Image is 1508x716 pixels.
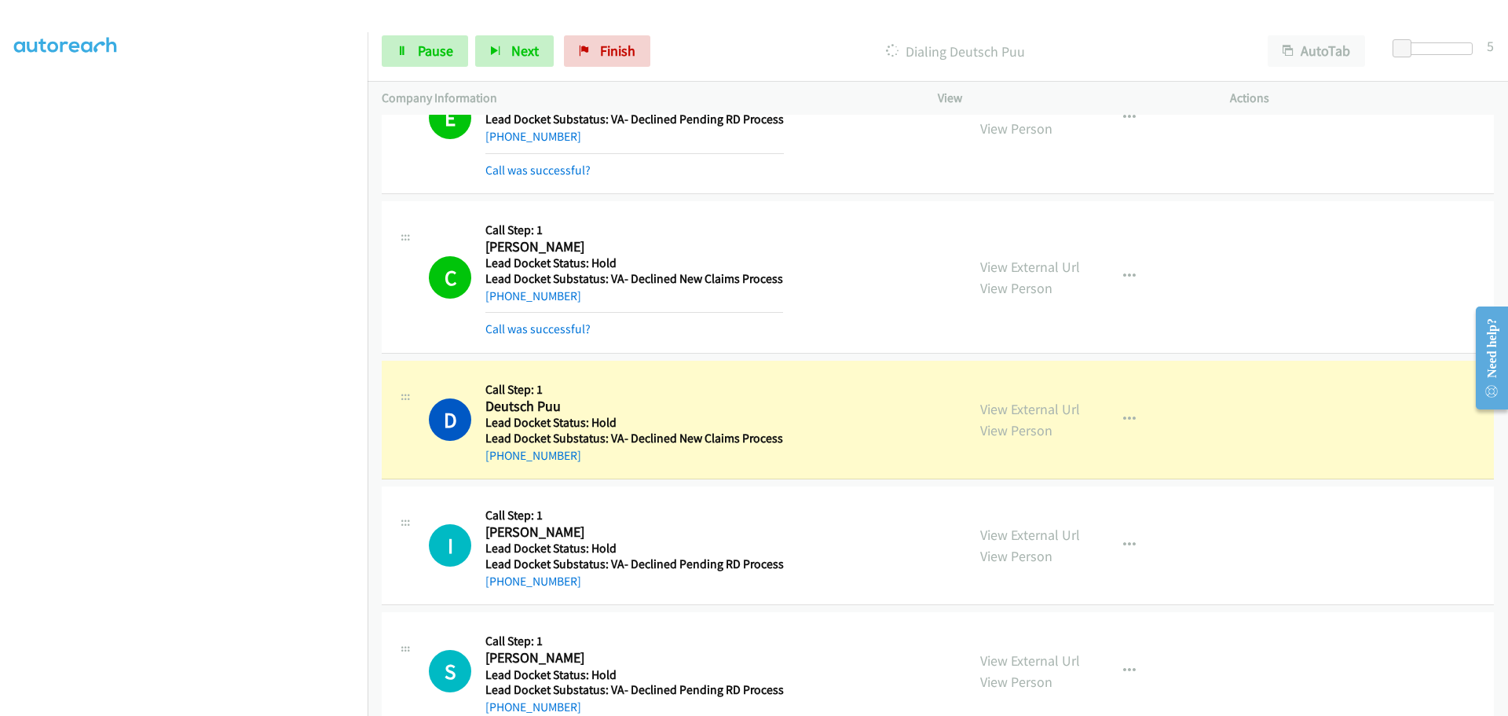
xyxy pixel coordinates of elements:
p: Actions [1230,89,1494,108]
h2: [PERSON_NAME] [485,649,784,667]
a: View Person [980,119,1052,138]
button: Next [475,35,554,67]
a: [PHONE_NUMBER] [485,288,581,303]
h5: Call Step: 1 [485,633,784,649]
p: View [938,89,1202,108]
a: Call was successful? [485,163,591,178]
h1: E [429,97,471,139]
a: View External Url [980,400,1080,418]
h5: Lead Docket Substatus: VA- Declined New Claims Process [485,431,783,446]
h2: [PERSON_NAME] [485,523,784,542]
h5: Call Step: 1 [485,222,783,238]
h1: S [429,650,471,692]
h2: [PERSON_NAME] [485,238,778,256]
a: View Person [980,673,1052,691]
a: [PHONE_NUMBER] [485,699,581,714]
div: 5 [1487,35,1494,57]
a: [PHONE_NUMBER] [485,129,581,144]
h5: Call Step: 1 [485,508,784,523]
span: Next [511,42,539,60]
a: View Person [980,421,1052,439]
div: The call is yet to be attempted [429,650,471,692]
h5: Lead Docket Substatus: VA- Declined Pending RD Process [485,112,784,127]
iframe: Resource Center [1462,296,1508,420]
h1: I [429,524,471,567]
h5: Call Step: 1 [485,382,783,398]
a: View External Url [980,258,1080,276]
h5: Lead Docket Status: Hold [485,667,784,683]
h5: Lead Docket Substatus: VA- Declined New Claims Process [485,271,783,287]
h5: Lead Docket Substatus: VA- Declined Pending RD Process [485,556,784,572]
a: View Person [980,279,1052,297]
h5: Lead Docket Status: Hold [485,415,783,431]
a: Pause [382,35,468,67]
h2: Deutsch Puu [485,398,783,416]
a: Finish [564,35,650,67]
span: Finish [600,42,635,60]
div: Delay between calls (in seconds) [1400,42,1473,55]
h1: C [429,256,471,299]
span: Pause [418,42,453,60]
p: Dialing Deutsch Puu [672,41,1239,62]
a: View External Url [980,98,1080,116]
a: [PHONE_NUMBER] [485,448,581,463]
a: [PHONE_NUMBER] [485,574,581,589]
h1: D [429,398,471,441]
a: View Person [980,547,1052,565]
h5: Lead Docket Substatus: VA- Declined Pending RD Process [485,682,784,698]
p: Company Information [382,89,910,108]
a: View External Url [980,652,1080,670]
h5: Lead Docket Status: Hold [485,255,783,271]
button: AutoTab [1268,35,1365,67]
a: View External Url [980,526,1080,544]
a: Call was successful? [485,321,591,336]
div: The call is yet to be attempted [429,524,471,567]
h5: Lead Docket Status: Hold [485,541,784,556]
